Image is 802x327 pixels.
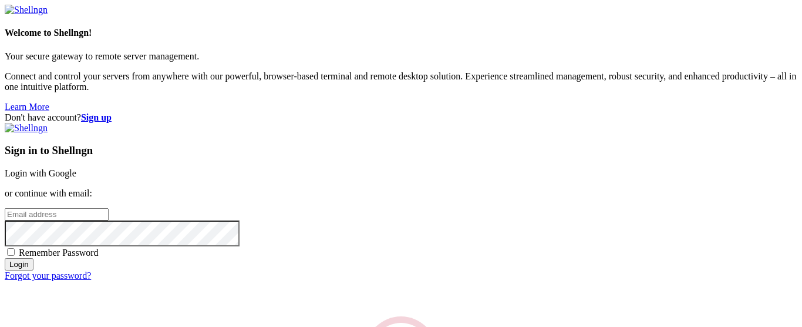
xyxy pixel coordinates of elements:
p: or continue with email: [5,188,797,199]
a: Sign up [81,112,112,122]
p: Your secure gateway to remote server management. [5,51,797,62]
input: Email address [5,208,109,221]
span: Remember Password [19,248,99,258]
div: Don't have account? [5,112,797,123]
img: Shellngn [5,5,48,15]
p: Connect and control your servers from anywhere with our powerful, browser-based terminal and remo... [5,71,797,92]
input: Remember Password [7,248,15,256]
input: Login [5,258,33,271]
a: Login with Google [5,168,76,178]
h3: Sign in to Shellngn [5,144,797,157]
img: Shellngn [5,123,48,134]
a: Forgot your password? [5,271,91,281]
h4: Welcome to Shellngn! [5,28,797,38]
a: Learn More [5,102,49,112]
